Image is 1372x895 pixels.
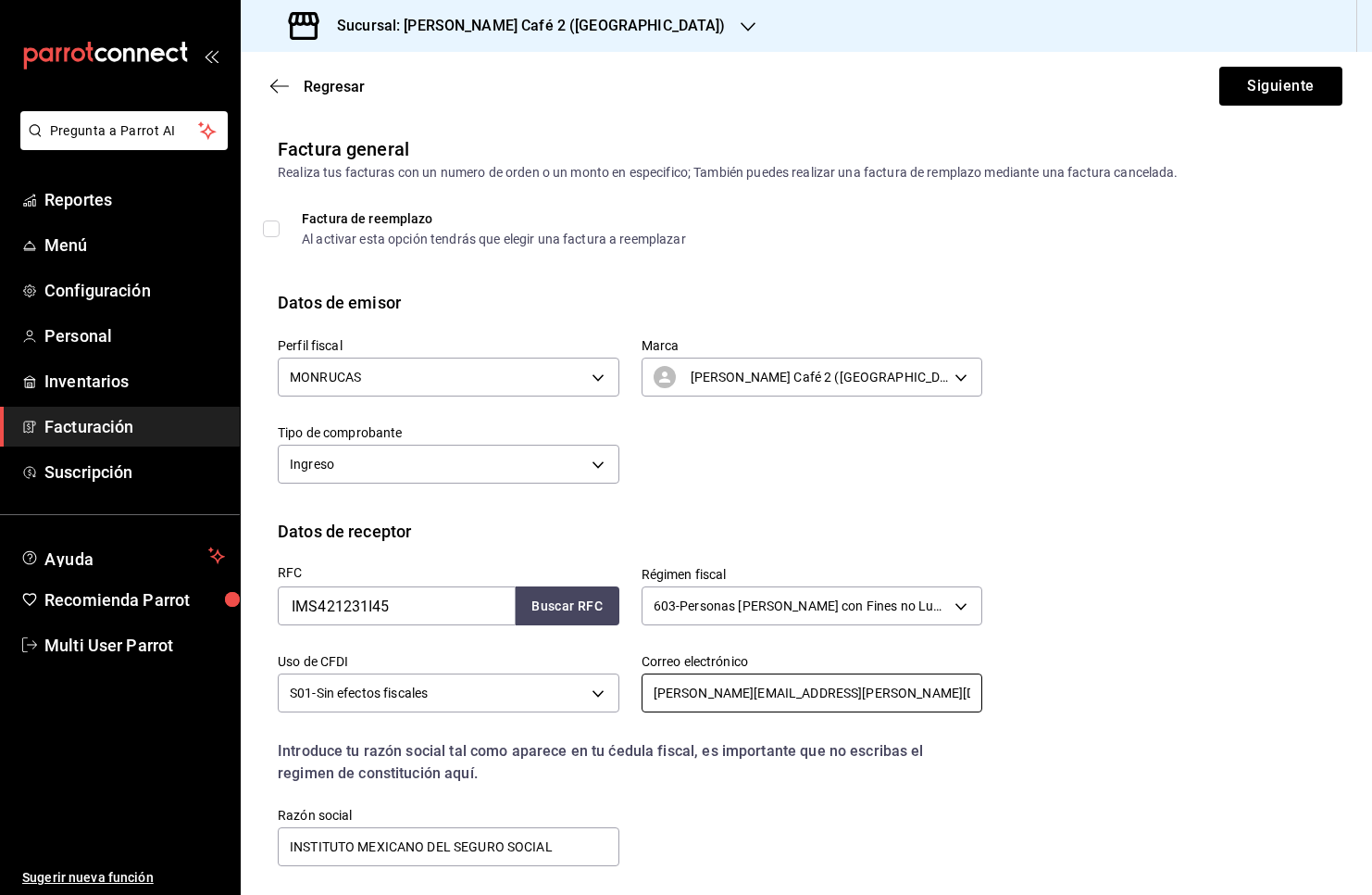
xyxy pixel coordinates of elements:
span: S01 - Sin efectos fiscales [290,684,428,702]
label: Tipo de comprobante [278,426,619,439]
label: Correo electrónico [642,655,983,668]
span: Configuración [44,278,225,303]
span: [PERSON_NAME] Café 2 ([GEOGRAPHIC_DATA]) [691,368,949,386]
div: Factura general [278,135,409,163]
div: Introduce tu razón social tal como aparece en tu ćedula fiscal, es importante que no escribas el ... [278,740,982,785]
span: Suscripción [44,460,225,485]
label: Uso de CFDI [278,655,619,668]
span: Recomienda Parrot [44,587,225,612]
label: Régimen fiscal [642,568,983,581]
a: Pregunta a Parrot AI [13,134,228,154]
span: Inventarios [44,369,225,394]
span: Menú [44,233,225,258]
label: Razón social [278,809,619,822]
button: Pregunta a Parrot AI [20,111,228,150]
span: Personal [44,323,225,348]
label: RFC [278,566,619,579]
label: Marca [642,339,983,352]
span: Multi User Parrot [44,633,225,658]
span: Reportes [44,187,225,212]
div: Al activar esta opción tendrás que elegir una factura a reemplazar [302,233,686,246]
div: Realiza tus facturas con un numero de orden o un monto en especifico; También puedes realizar una... [278,163,1335,183]
div: Datos de receptor [278,519,411,544]
span: Pregunta a Parrot AI [50,121,199,141]
span: Sugerir nueva función [22,868,225,888]
div: MONRUCAS [278,358,619,397]
button: Siguiente [1219,67,1342,106]
h3: Sucursal: [PERSON_NAME] Café 2 ([GEOGRAPHIC_DATA]) [322,15,726,37]
button: Regresar [270,78,365,95]
span: Facturación [44,414,225,439]
div: Datos de emisor [278,290,401,315]
span: Ingreso [290,455,334,473]
div: Factura de reemplazo [302,212,686,225]
span: 603 - Personas [PERSON_NAME] con Fines no Lucrativos [654,597,949,615]
span: Ayuda [44,545,201,567]
button: open_drawer_menu [204,48,218,63]
label: Perfil fiscal [278,339,619,352]
span: Regresar [304,78,365,95]
button: Buscar RFC [516,586,619,625]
